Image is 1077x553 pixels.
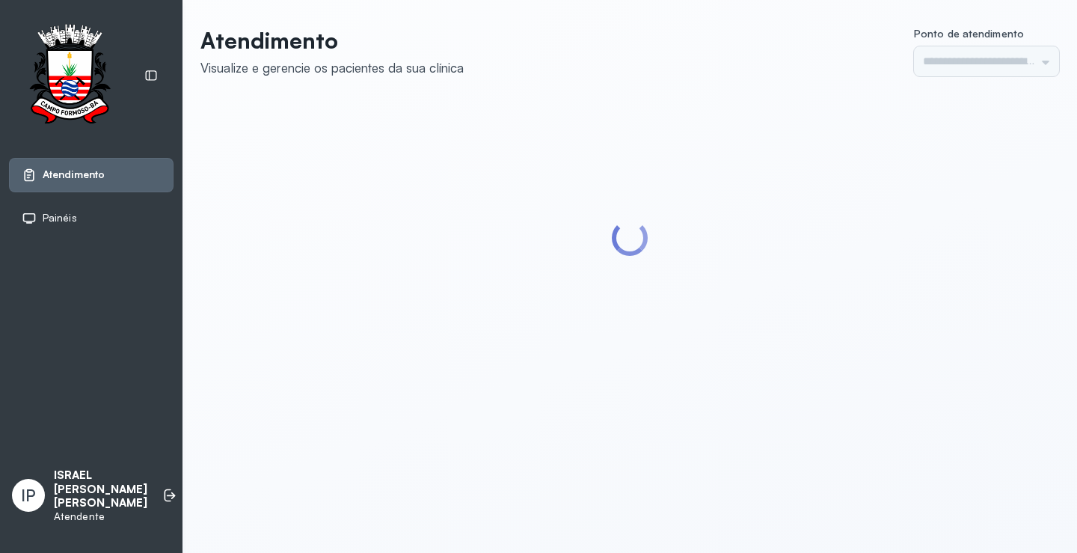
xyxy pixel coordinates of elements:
div: Visualize e gerencie os pacientes da sua clínica [200,60,464,76]
p: ISRAEL [PERSON_NAME] [PERSON_NAME] [54,468,147,510]
p: Atendente [54,510,147,523]
span: IP [21,486,36,505]
span: Ponto de atendimento [914,27,1024,40]
img: Logotipo do estabelecimento [16,24,123,128]
span: Atendimento [43,168,105,181]
p: Atendimento [200,27,464,54]
a: Atendimento [22,168,161,183]
span: Painéis [43,212,77,224]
